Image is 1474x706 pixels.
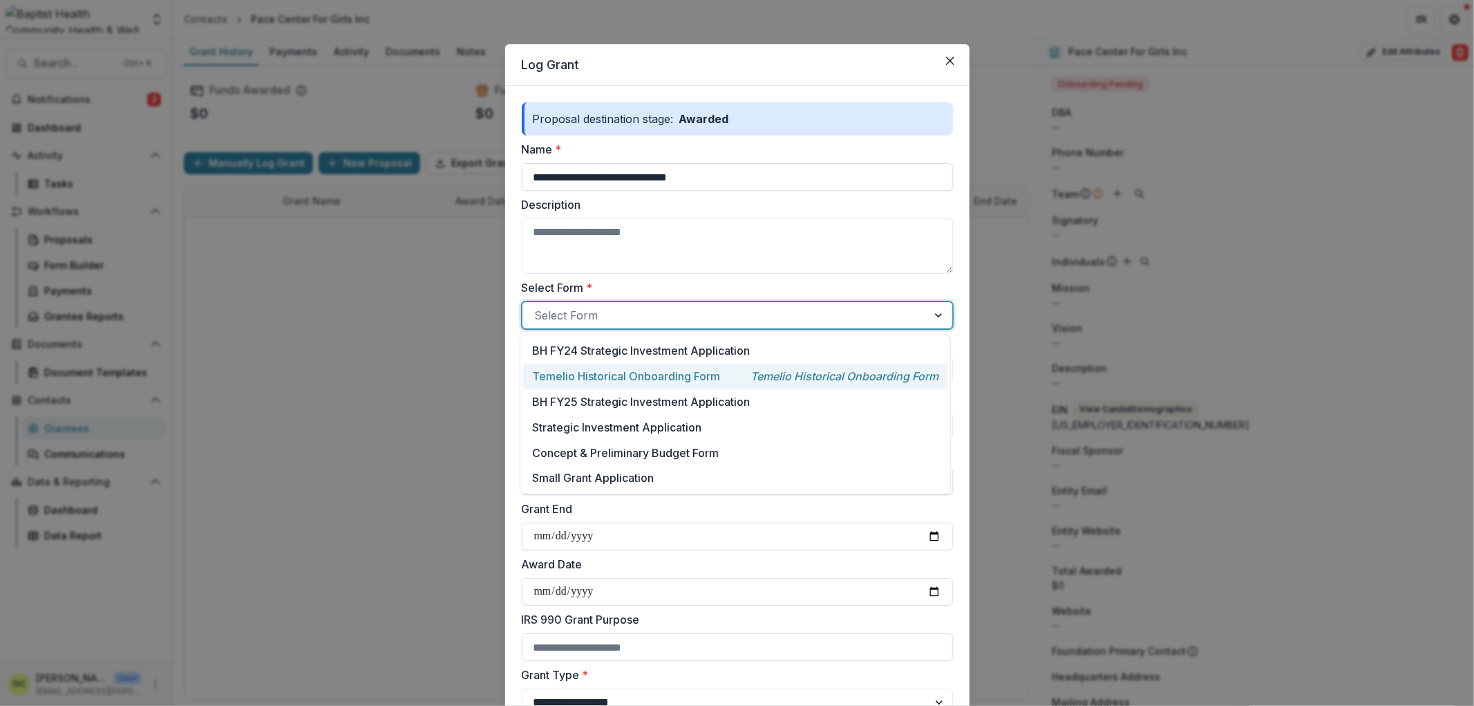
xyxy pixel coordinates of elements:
p: Concept & Preliminary Budget Form [532,445,719,461]
div: Proposal destination stage: [522,102,953,136]
p: Strategic Investment Application [532,419,701,436]
header: Log Grant [505,44,970,86]
label: Name [522,141,945,158]
label: IRS 990 Grant Purpose [522,611,945,628]
label: Award Date [522,556,945,573]
p: BH FY24 Strategic Investment Application [532,342,750,359]
p: Small Grant Application [532,470,654,486]
label: Grant Type [522,667,945,683]
p: Awarded [674,111,735,127]
button: Close [939,50,961,72]
label: Grant End [522,501,945,517]
label: Description [522,196,945,213]
label: Select Form [522,279,945,296]
p: BH FY25 Strategic Investment Application [532,393,750,410]
p: Temelio Historical Onboarding Form [750,368,938,384]
p: Temelio Historical Onboarding Form [532,368,720,384]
